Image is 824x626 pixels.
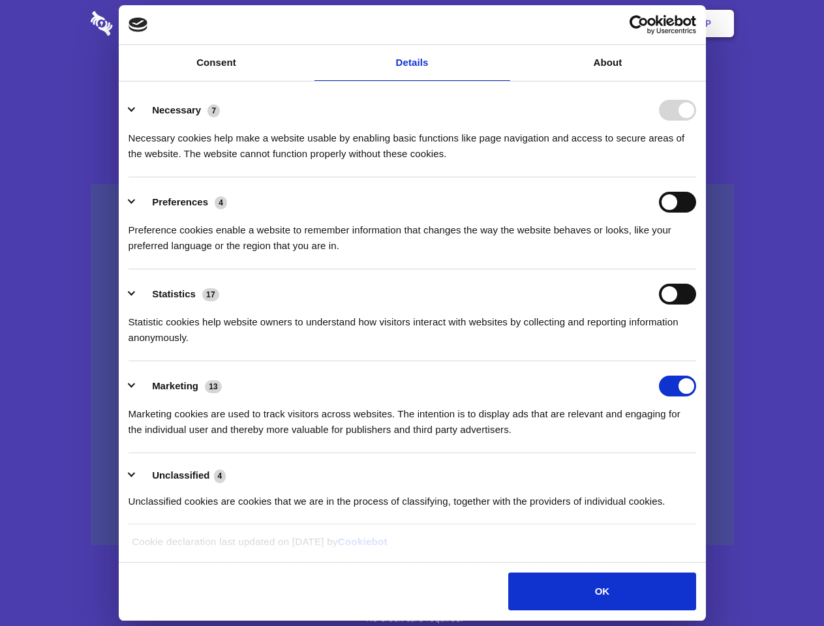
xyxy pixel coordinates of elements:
a: Login [592,3,649,44]
button: Unclassified (4) [129,468,234,484]
a: Contact [529,3,589,44]
img: logo-wordmark-white-trans-d4663122ce5f474addd5e946df7df03e33cb6a1c49d2221995e7729f52c070b2.svg [91,11,202,36]
label: Marketing [152,380,198,391]
button: Preferences (4) [129,192,236,213]
div: Marketing cookies are used to track visitors across websites. The intention is to display ads tha... [129,396,696,438]
div: Preference cookies enable a website to remember information that changes the way the website beha... [129,213,696,254]
span: 7 [207,104,220,117]
span: 4 [215,196,227,209]
img: logo [129,18,148,32]
div: Unclassified cookies are cookies that we are in the process of classifying, together with the pro... [129,484,696,509]
div: Necessary cookies help make a website usable by enabling basic functions like page navigation and... [129,121,696,162]
span: 4 [214,469,226,483]
h4: Auto-redaction of sensitive data, encrypted data sharing and self-destructing private chats. Shar... [91,119,734,162]
a: Details [314,45,510,81]
span: 17 [202,288,219,301]
a: Usercentrics Cookiebot - opens in a new window [582,15,696,35]
button: Necessary (7) [129,100,228,121]
label: Statistics [152,288,196,299]
iframe: Drift Widget Chat Controller [759,561,808,610]
div: Statistic cookies help website owners to understand how visitors interact with websites by collec... [129,305,696,346]
a: Consent [119,45,314,81]
h1: Eliminate Slack Data Loss. [91,59,734,106]
a: About [510,45,706,81]
span: 13 [205,380,222,393]
a: Pricing [383,3,440,44]
div: Cookie declaration last updated on [DATE] by [122,534,702,559]
label: Necessary [152,104,201,115]
a: Cookiebot [338,536,388,547]
label: Preferences [152,196,208,207]
button: Statistics (17) [129,284,228,305]
button: Marketing (13) [129,376,230,396]
button: OK [508,573,695,610]
a: Wistia video thumbnail [91,184,734,546]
